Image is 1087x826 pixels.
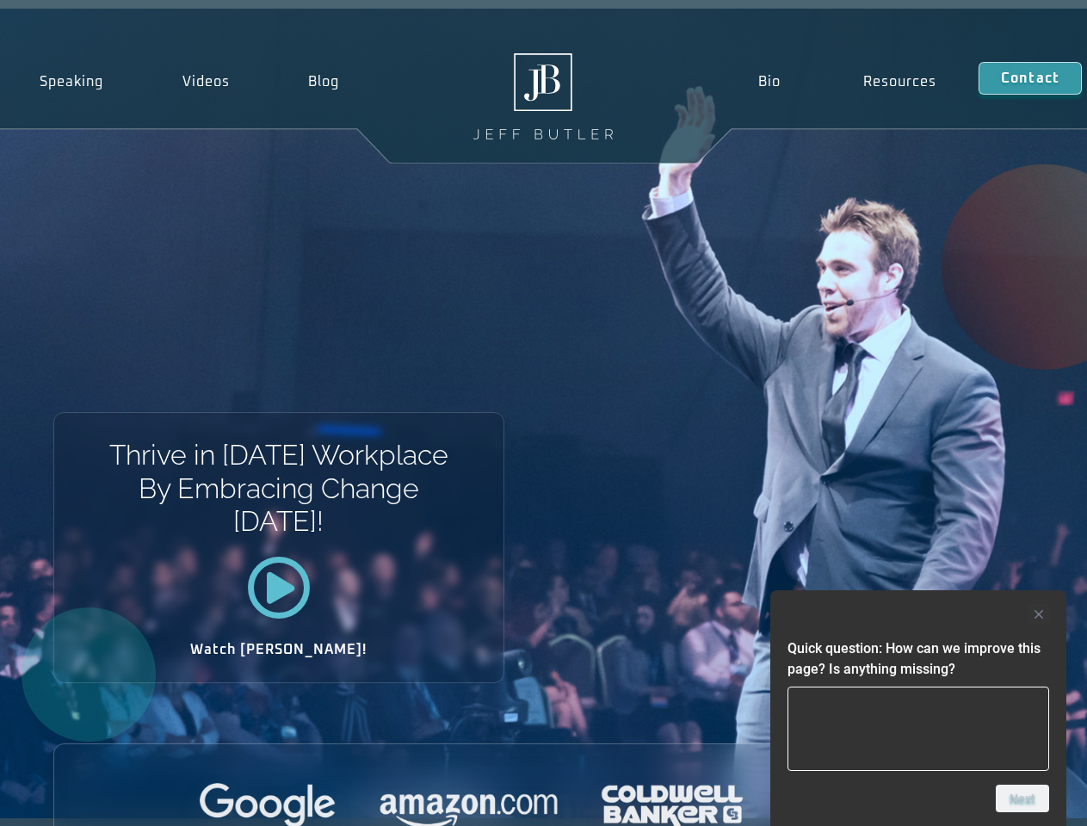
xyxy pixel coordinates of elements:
[1028,604,1049,625] button: Hide survey
[716,62,978,102] nav: Menu
[787,638,1049,680] h2: Quick question: How can we improve this page? Is anything missing?
[716,62,822,102] a: Bio
[822,62,979,102] a: Resources
[996,785,1049,812] button: Next question
[979,62,1082,95] a: Contact
[114,643,443,656] h2: Watch [PERSON_NAME]!
[787,687,1049,771] textarea: Quick question: How can we improve this page? Is anything missing?
[143,62,269,102] a: Videos
[787,604,1049,812] div: Quick question: How can we improve this page? Is anything missing?
[269,62,379,102] a: Blog
[108,439,449,538] h1: Thrive in [DATE] Workplace By Embracing Change [DATE]!
[1001,71,1059,85] span: Contact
